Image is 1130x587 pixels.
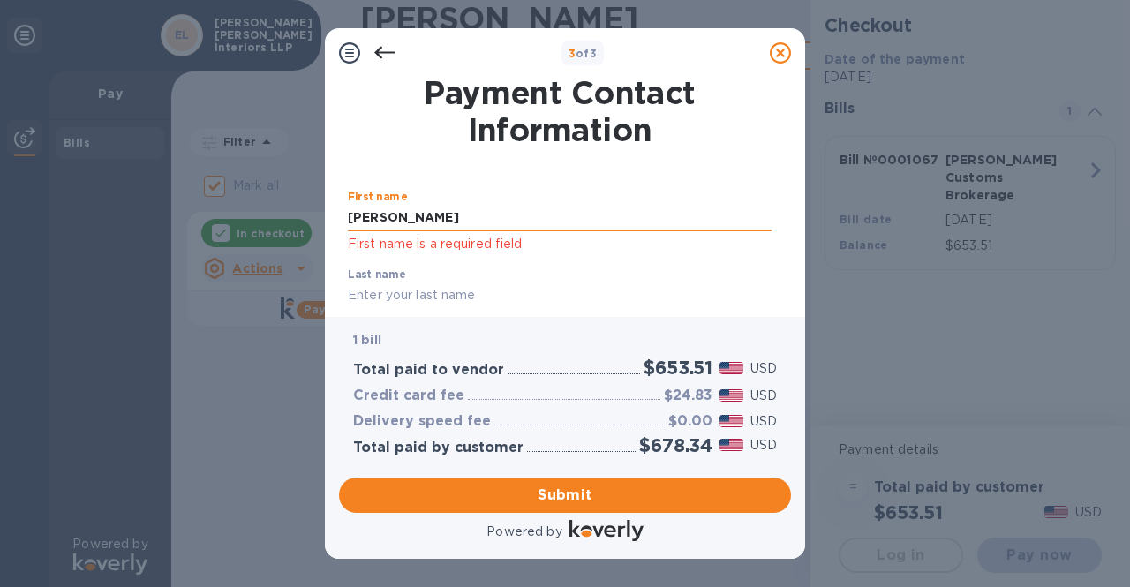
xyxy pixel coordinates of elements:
[569,47,598,60] b: of 3
[719,389,743,402] img: USD
[719,439,743,451] img: USD
[353,388,464,404] h3: Credit card fee
[569,520,644,541] img: Logo
[353,413,491,430] h3: Delivery speed fee
[348,192,407,203] label: First name
[639,434,712,456] h2: $678.34
[353,362,504,379] h3: Total paid to vendor
[719,415,743,427] img: USD
[353,333,381,347] b: 1 bill
[750,387,777,405] p: USD
[353,485,777,506] span: Submit
[353,440,524,456] h3: Total paid by customer
[348,282,772,309] input: Enter your last name
[644,357,712,379] h2: $653.51
[750,436,777,455] p: USD
[750,412,777,431] p: USD
[668,413,712,430] h3: $0.00
[750,359,777,378] p: USD
[569,47,576,60] span: 3
[348,205,772,231] input: Enter your first name
[719,362,743,374] img: USD
[348,234,772,254] p: First name is a required field
[339,478,791,513] button: Submit
[348,74,772,148] h1: Payment Contact Information
[664,388,712,404] h3: $24.83
[486,523,561,541] p: Powered by
[348,269,406,280] label: Last name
